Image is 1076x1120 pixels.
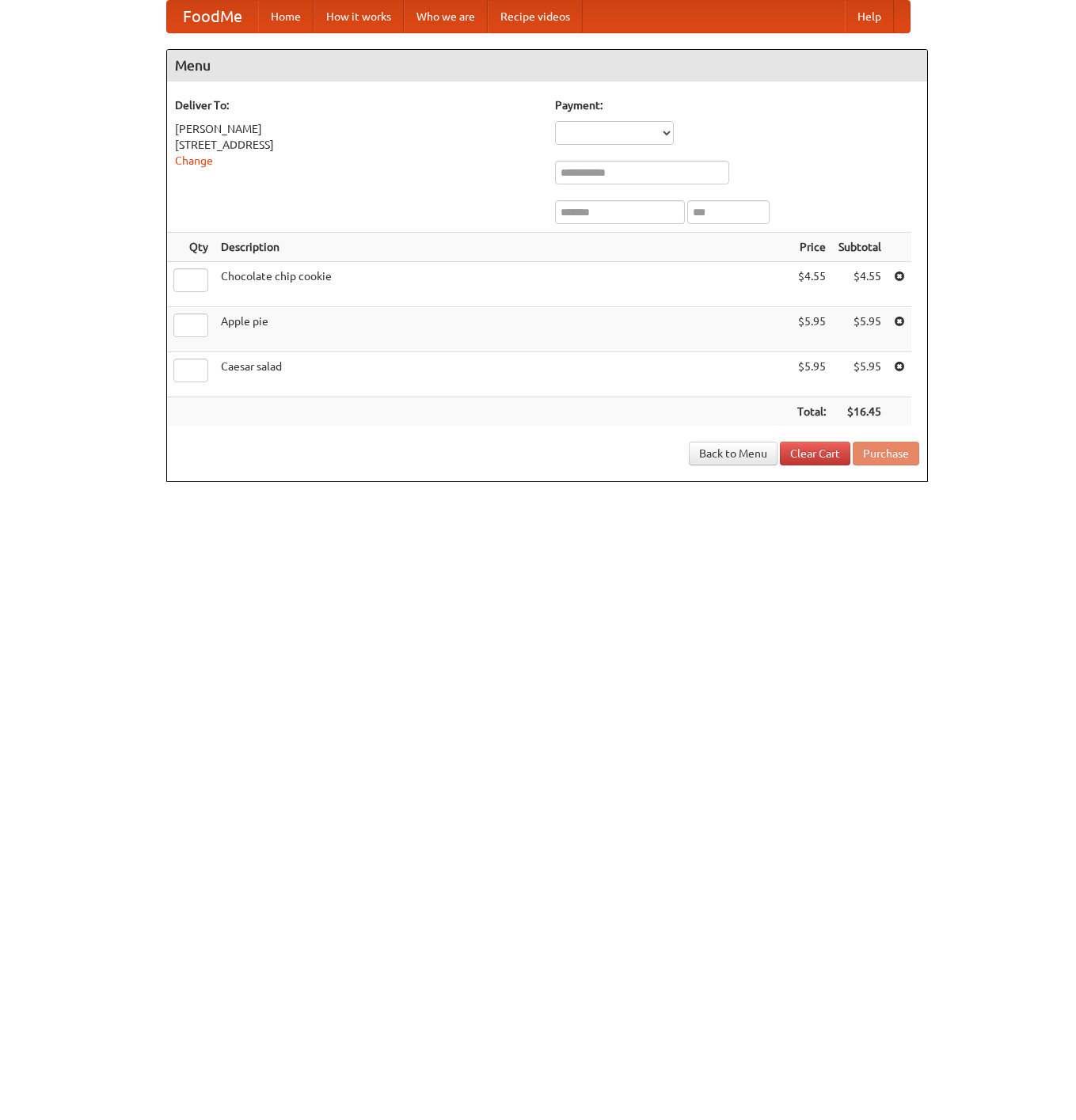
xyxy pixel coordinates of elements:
[832,262,888,307] td: $4.55
[832,397,888,427] th: $16.45
[404,1,488,32] a: Who we are
[167,233,215,262] th: Qty
[175,97,539,113] h5: Deliver To:
[791,397,832,427] th: Total:
[258,1,314,32] a: Home
[175,154,213,167] a: Change
[175,121,539,137] div: [PERSON_NAME]
[215,262,791,307] td: Chocolate chip cookie
[689,442,778,465] a: Back to Menu
[853,442,919,465] button: Purchase
[215,352,791,397] td: Caesar salad
[845,1,894,32] a: Help
[215,307,791,352] td: Apple pie
[832,307,888,352] td: $5.95
[832,352,888,397] td: $5.95
[314,1,404,32] a: How it works
[780,442,850,465] a: Clear Cart
[832,233,888,262] th: Subtotal
[555,97,919,113] h5: Payment:
[791,262,832,307] td: $4.55
[791,233,832,262] th: Price
[215,233,791,262] th: Description
[175,137,539,153] div: [STREET_ADDRESS]
[167,50,927,82] h4: Menu
[488,1,583,32] a: Recipe videos
[791,352,832,397] td: $5.95
[791,307,832,352] td: $5.95
[167,1,258,32] a: FoodMe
